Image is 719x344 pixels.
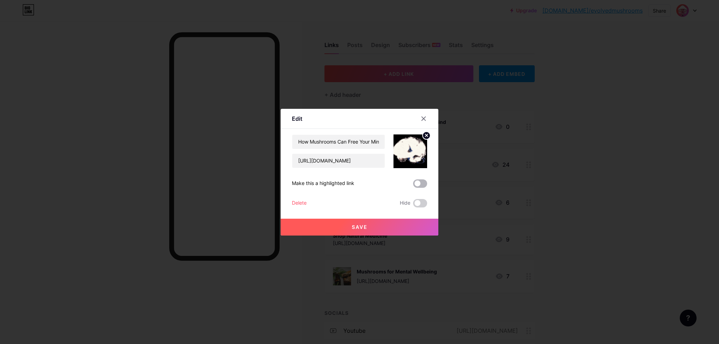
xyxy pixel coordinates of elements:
div: Delete [292,199,307,207]
img: link_thumbnail [393,134,427,168]
span: Save [352,224,368,230]
div: Make this a highlighted link [292,179,354,188]
div: Edit [292,114,302,123]
input: URL [292,154,385,168]
button: Save [281,219,438,236]
input: Title [292,135,385,149]
span: Hide [400,199,410,207]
